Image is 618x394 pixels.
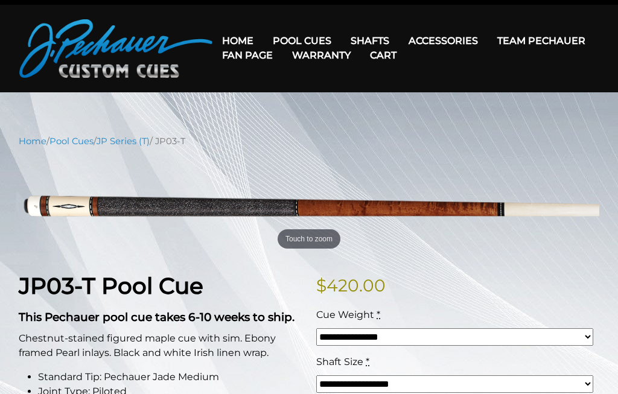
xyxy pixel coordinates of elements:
[488,25,595,56] a: Team Pechauer
[360,40,406,71] a: Cart
[19,331,302,360] p: Chestnut-stained figured maple cue with sim. Ebony framed Pearl inlays. Black and white Irish lin...
[38,370,302,384] li: Standard Tip: Pechauer Jade Medium
[19,310,295,324] strong: This Pechauer pool cue takes 6-10 weeks to ship.
[19,136,46,147] a: Home
[19,135,599,148] nav: Breadcrumb
[399,25,488,56] a: Accessories
[316,309,374,320] span: Cue Weight
[19,157,599,253] img: jp03-T.png
[316,275,327,296] span: $
[212,25,263,56] a: Home
[282,40,360,71] a: Warranty
[49,136,94,147] a: Pool Cues
[19,272,203,299] strong: JP03-T Pool Cue
[19,157,599,253] a: Touch to zoom
[212,40,282,71] a: Fan Page
[19,19,212,78] img: Pechauer Custom Cues
[316,356,363,367] span: Shaft Size
[377,309,380,320] abbr: required
[97,136,150,147] a: JP Series (T)
[316,275,386,296] bdi: 420.00
[341,25,399,56] a: Shafts
[263,25,341,56] a: Pool Cues
[366,356,369,367] abbr: required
